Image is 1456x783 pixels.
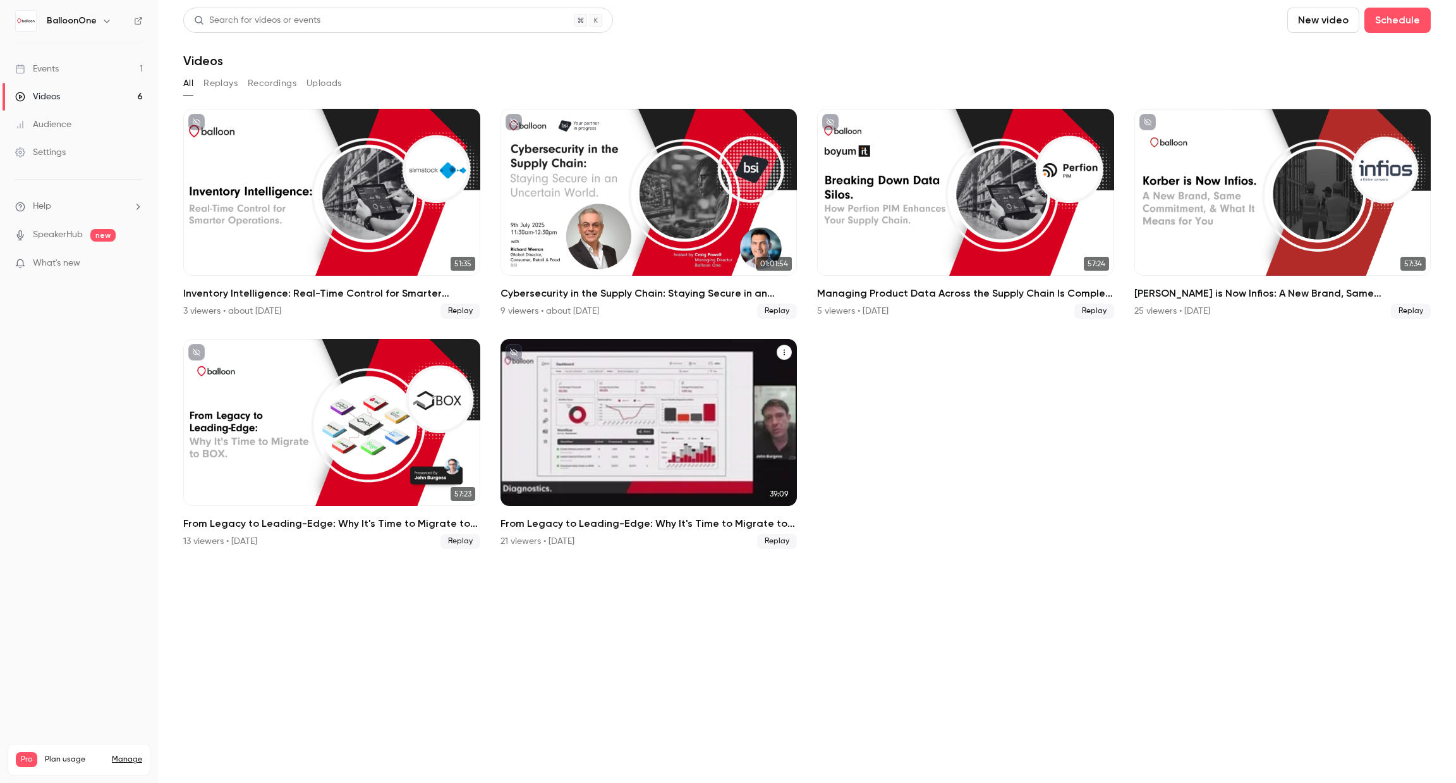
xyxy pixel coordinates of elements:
[33,200,51,213] span: Help
[822,114,839,130] button: unpublished
[194,14,320,27] div: Search for videos or events
[451,487,475,501] span: 57:23
[15,200,143,213] li: help-dropdown-opener
[33,228,83,242] a: SpeakerHub
[183,53,223,68] h1: Videos
[90,229,116,242] span: new
[500,535,574,548] div: 21 viewers • [DATE]
[757,304,797,319] span: Replay
[183,73,193,94] button: All
[817,109,1114,319] a: 57:24Managing Product Data Across the Supply Chain Is Complex. Let’s Simplify It.5 viewers • [DAT...
[45,755,104,765] span: Plan usage
[1400,257,1426,271] span: 57:34
[183,339,480,549] a: 57:23From Legacy to Leading-Edge: Why It's Time to Migrate to BOX13 viewers • [DATE]Replay
[1134,109,1431,319] li: Korber is Now Infios: A New Brand, Same Commitment, and What It Means for You.
[33,257,80,270] span: What's new
[500,286,798,301] h2: Cybersecurity in the Supply Chain: Staying Secure in an Uncertain World - In partnership with BSI
[1074,304,1114,319] span: Replay
[1391,304,1431,319] span: Replay
[15,146,66,159] div: Settings
[128,258,143,269] iframe: Noticeable Trigger
[248,73,296,94] button: Recordings
[1134,109,1431,319] a: 57:34[PERSON_NAME] is Now Infios: A New Brand, Same Commitment, and What It Means for You.25 view...
[306,73,342,94] button: Uploads
[817,305,889,318] div: 5 viewers • [DATE]
[16,752,37,767] span: Pro
[817,109,1114,319] li: Managing Product Data Across the Supply Chain Is Complex. Let’s Simplify It.
[766,487,792,501] span: 39:09
[15,63,59,75] div: Events
[1139,114,1156,130] button: unpublished
[183,535,257,548] div: 13 viewers • [DATE]
[1364,8,1431,33] button: Schedule
[188,344,205,361] button: unpublished
[183,305,281,318] div: 3 viewers • about [DATE]
[500,339,798,549] a: 39:09From Legacy to Leading-Edge: Why It's Time to Migrate to BOX21 viewers • [DATE]Replay
[500,516,798,531] h2: From Legacy to Leading-Edge: Why It's Time to Migrate to BOX
[188,114,205,130] button: unpublished
[500,339,798,549] li: From Legacy to Leading-Edge: Why It's Time to Migrate to BOX
[183,109,1431,549] ul: Videos
[15,90,60,103] div: Videos
[500,109,798,319] li: Cybersecurity in the Supply Chain: Staying Secure in an Uncertain World - In partnership with BSI
[1134,305,1210,318] div: 25 viewers • [DATE]
[47,15,97,27] h6: BalloonOne
[500,109,798,319] a: 01:01:54Cybersecurity in the Supply Chain: Staying Secure in an Uncertain World - In partnership ...
[183,516,480,531] h2: From Legacy to Leading-Edge: Why It's Time to Migrate to BOX
[183,339,480,549] li: From Legacy to Leading-Edge: Why It's Time to Migrate to BOX
[500,305,599,318] div: 9 viewers • about [DATE]
[183,286,480,301] h2: Inventory Intelligence: Real-Time Control for Smarter Operations with Slimstock
[506,114,522,130] button: unpublished
[183,109,480,319] li: Inventory Intelligence: Real-Time Control for Smarter Operations with Slimstock
[817,286,1114,301] h2: Managing Product Data Across the Supply Chain Is Complex. Let’s Simplify It.
[203,73,238,94] button: Replays
[1134,286,1431,301] h2: [PERSON_NAME] is Now Infios: A New Brand, Same Commitment, and What It Means for You.
[183,109,480,319] a: 51:35Inventory Intelligence: Real-Time Control for Smarter Operations with Slimstock3 viewers • a...
[15,118,71,131] div: Audience
[440,534,480,549] span: Replay
[451,257,475,271] span: 51:35
[757,534,797,549] span: Replay
[1084,257,1109,271] span: 57:24
[112,755,142,765] a: Manage
[16,11,36,31] img: BalloonOne
[506,344,522,361] button: unpublished
[440,304,480,319] span: Replay
[1287,8,1359,33] button: New video
[756,257,792,271] span: 01:01:54
[183,8,1431,775] section: Videos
